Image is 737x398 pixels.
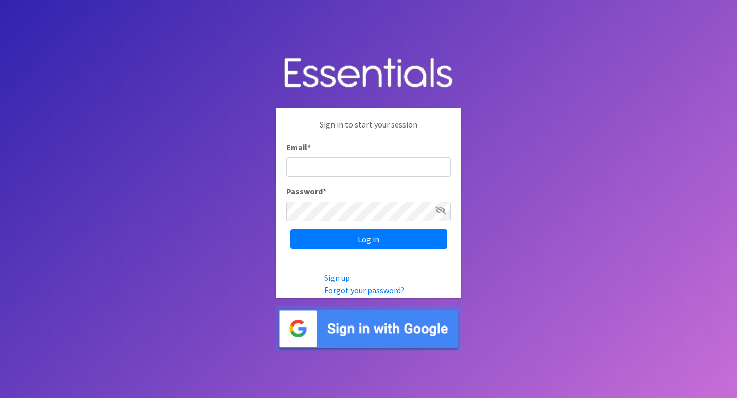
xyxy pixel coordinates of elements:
[276,306,461,351] img: Sign in with Google
[323,186,326,196] abbr: required
[286,118,451,141] p: Sign in to start your session
[324,273,350,283] a: Sign up
[286,141,311,153] label: Email
[286,185,326,197] label: Password
[276,47,461,100] img: Human Essentials
[307,142,311,152] abbr: required
[290,229,447,249] input: Log in
[324,285,405,295] a: Forgot your password?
